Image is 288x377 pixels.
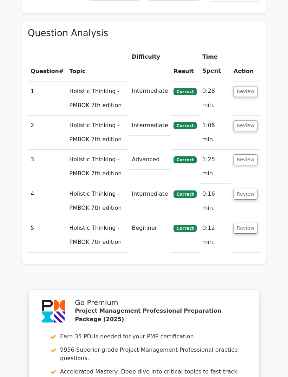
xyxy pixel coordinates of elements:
[28,184,66,218] td: 4
[199,150,231,184] td: 1:25 min.
[199,116,231,150] td: 1:06 min.
[28,81,66,115] td: 1
[199,81,231,115] td: 0:28 min.
[66,150,129,184] td: Holistic Thinking - PMBOK 7th edition
[28,218,66,252] td: 5
[174,88,196,95] span: Correct
[174,156,196,163] span: Correct
[234,223,257,234] button: Review
[199,218,231,252] td: 0:12 min.
[66,218,129,252] td: Holistic Thinking - PMBOK 7th edition
[28,150,66,184] td: 3
[231,47,260,81] th: Action
[129,81,171,101] td: Intermediate
[234,120,257,131] button: Review
[174,122,196,129] span: Correct
[199,47,231,81] th: Time Spent
[66,184,129,218] td: Holistic Thinking - PMBOK 7th edition
[28,116,66,150] td: 2
[199,184,231,218] td: 0:16 min.
[66,81,129,115] td: Holistic Thinking - PMBOK 7th edition
[28,28,260,39] h3: Question Analysis
[171,47,199,81] th: Result
[129,184,171,204] td: Intermediate
[174,225,196,232] span: Correct
[129,150,171,170] td: Advanced
[234,189,257,200] button: Review
[129,218,171,238] td: Beginner
[66,47,129,81] th: Topic
[66,116,129,150] td: Holistic Thinking - PMBOK 7th edition
[174,190,196,197] span: Correct
[28,47,66,81] th: #
[234,86,257,97] button: Review
[129,116,171,136] td: Intermediate
[234,154,257,165] button: Review
[129,47,171,67] th: Difficulty
[31,68,59,74] span: Question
